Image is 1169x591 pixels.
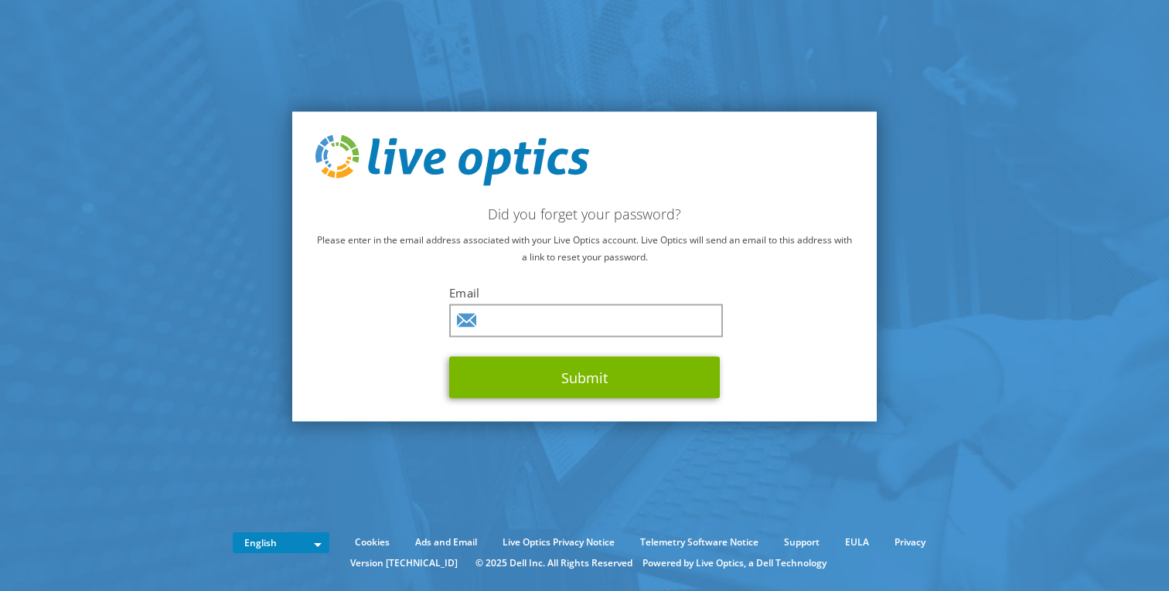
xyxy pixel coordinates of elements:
[315,231,854,265] p: Please enter in the email address associated with your Live Optics account. Live Optics will send...
[883,534,937,551] a: Privacy
[449,356,720,398] button: Submit
[642,555,826,572] li: Powered by Live Optics, a Dell Technology
[315,205,854,222] h2: Did you forget your password?
[491,534,626,551] a: Live Optics Privacy Notice
[833,534,881,551] a: EULA
[315,135,589,186] img: live_optics_svg.svg
[404,534,489,551] a: Ads and Email
[468,555,640,572] li: © 2025 Dell Inc. All Rights Reserved
[449,284,720,300] label: Email
[343,555,465,572] li: Version [TECHNICAL_ID]
[772,534,831,551] a: Support
[343,534,401,551] a: Cookies
[629,534,770,551] a: Telemetry Software Notice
